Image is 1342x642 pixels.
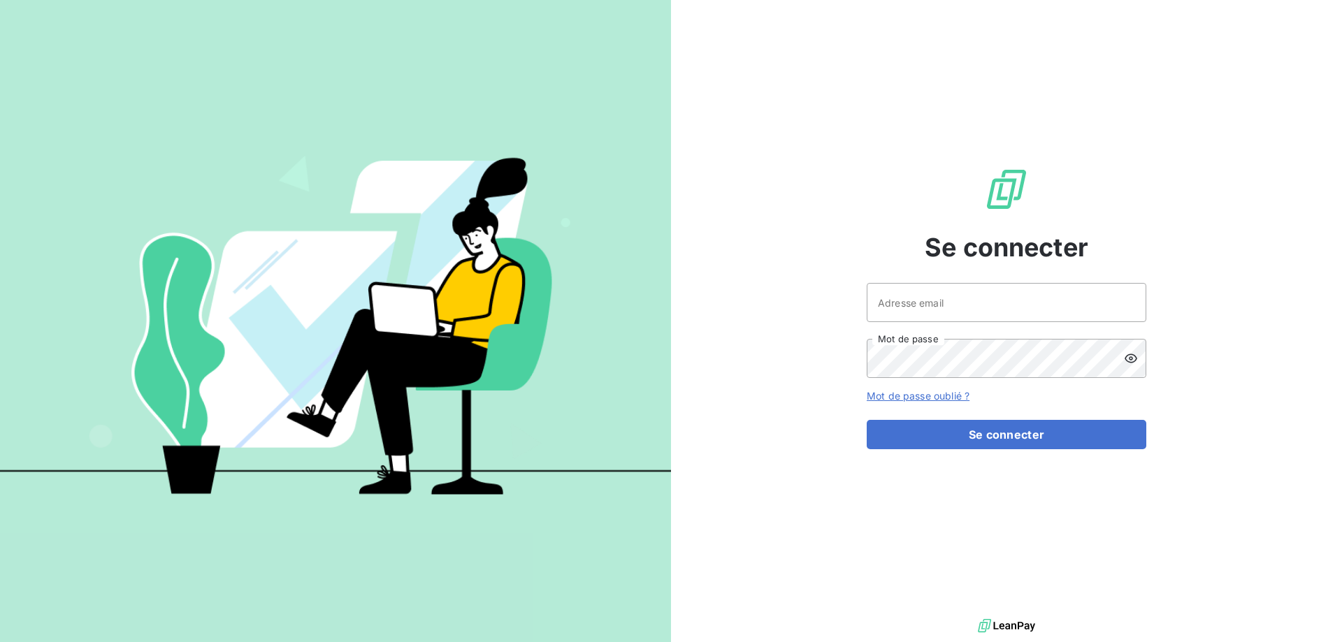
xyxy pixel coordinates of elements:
[925,228,1088,266] span: Se connecter
[984,167,1029,212] img: Logo LeanPay
[867,390,969,402] a: Mot de passe oublié ?
[867,420,1146,449] button: Se connecter
[867,283,1146,322] input: placeholder
[978,615,1035,636] img: logo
